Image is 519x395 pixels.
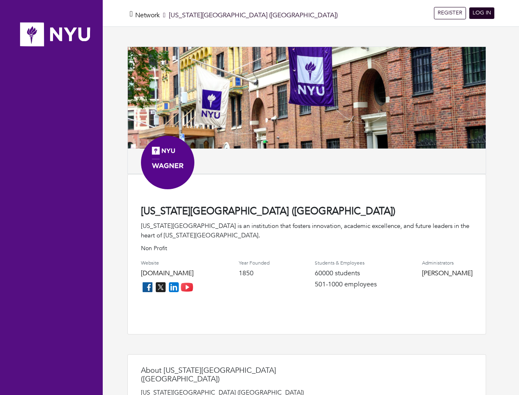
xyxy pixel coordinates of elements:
[141,260,194,266] h4: Website
[154,281,167,294] img: twitter_icon-7d0bafdc4ccc1285aa2013833b377ca91d92330db209b8298ca96278571368c9.png
[141,366,305,384] h4: About [US_STATE][GEOGRAPHIC_DATA] ([GEOGRAPHIC_DATA])
[315,270,377,277] h4: 60000 students
[128,47,486,149] img: NYUBanner.png
[315,260,377,266] h4: Students & Employees
[180,281,194,294] img: youtube_icon-fc3c61c8c22f3cdcae68f2f17984f5f016928f0ca0694dd5da90beefb88aa45e.png
[8,14,95,53] img: nyu_logo.png
[315,281,377,288] h4: 501-1000 employees
[422,260,473,266] h4: Administrators
[422,269,473,278] a: [PERSON_NAME]
[167,281,180,294] img: linkedin_icon-84db3ca265f4ac0988026744a78baded5d6ee8239146f80404fb69c9eee6e8e7.png
[141,206,473,218] h4: [US_STATE][GEOGRAPHIC_DATA] ([GEOGRAPHIC_DATA])
[135,12,338,19] h5: [US_STATE][GEOGRAPHIC_DATA] ([GEOGRAPHIC_DATA])
[434,7,466,19] a: REGISTER
[135,11,160,20] a: Network
[141,269,194,278] a: [DOMAIN_NAME]
[141,244,473,253] p: Non Profit
[239,260,270,266] h4: Year Founded
[141,281,154,294] img: facebook_icon-256f8dfc8812ddc1b8eade64b8eafd8a868ed32f90a8d2bb44f507e1979dbc24.png
[141,136,194,189] img: Social%20Media%20Avatar_Wagner.png
[469,7,494,19] a: LOG IN
[141,221,473,240] div: [US_STATE][GEOGRAPHIC_DATA] is an institution that fosters innovation, academic excellence, and f...
[239,270,270,277] h4: 1850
